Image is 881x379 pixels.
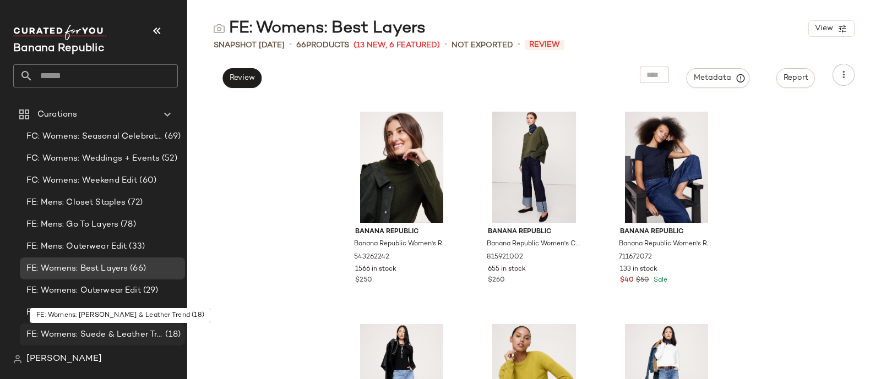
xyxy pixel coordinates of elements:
span: FE: Mens: Outerwear Edit [26,240,127,253]
span: Report [783,74,808,83]
span: Banana Republic [355,227,448,237]
span: FC: Womens: Seasonal Celebrations [26,130,162,143]
span: Current Company Name [13,43,105,54]
span: Sale [651,277,667,284]
span: (78) [118,218,136,231]
span: Banana Republic [620,227,713,237]
button: Report [776,68,815,88]
span: Snapshot [DATE] [214,40,285,51]
span: $260 [488,276,505,285]
span: 133 in stock [620,265,657,274]
span: Metadata [693,73,743,83]
span: Banana Republic Women's Relaxed Cashmere Turtleneck Sweater Dark Trees Green Size XXL [354,239,447,249]
img: cn60103843.jpg [479,112,590,223]
span: (52) [160,152,177,165]
span: [PERSON_NAME] [26,353,102,366]
img: svg%3e [214,23,225,34]
span: (18) [163,328,181,341]
img: cn60432575.jpg [611,112,722,223]
button: Metadata [687,68,750,88]
span: • [444,39,447,52]
span: 66 [296,41,306,50]
button: View [808,20,855,37]
span: FE: Womens: Best Layers [26,262,128,275]
span: (33) [127,240,145,253]
span: FE: Mens: Go To Layers [26,218,118,231]
span: Banana Republic Women's Ribbed Baby T-Shirt Navy Blue Rib Size XS [619,239,712,249]
div: FE: Womens: Best Layers [214,18,426,40]
span: 655 in stock [488,265,526,274]
span: Review [229,74,255,83]
span: (69) [162,130,181,143]
span: (60) [137,174,156,187]
span: FE: Womens: Suede & Leather Trend [26,328,163,341]
span: FC: Womens: Weddings + Events [26,152,160,165]
span: $50 [636,276,649,285]
span: 815921002 [487,252,523,262]
span: (29) [141,284,159,297]
span: 543262242 [354,252,389,262]
span: • [289,39,292,52]
img: svg%3e [13,355,22,364]
span: 711672072 [619,252,652,262]
span: (75) [158,306,176,319]
img: cn60401530.jpg [346,112,457,223]
span: FE: Mens: Closet Staples [26,196,126,209]
span: Banana Republic Women's Cashmere Mixed-Stitch V-Neck Sweater Spiced [PERSON_NAME] Size XS [487,239,580,249]
span: FC: Womens: Weekend Edit [26,174,137,187]
span: FE: Womens: Outerwear Edit [26,284,141,297]
div: Products [296,40,349,51]
img: cfy_white_logo.C9jOOHJF.svg [13,25,107,40]
span: View [814,24,833,33]
span: 1566 in stock [355,265,396,274]
span: $250 [355,276,372,285]
span: (13 New, 6 Featured) [354,40,440,51]
span: (72) [126,196,143,209]
span: Review [525,40,564,50]
span: Not Exported [452,40,513,51]
span: • [518,39,520,52]
span: FE: Womens: Rich Textures Trend [26,306,158,319]
button: Review [222,68,262,88]
span: (66) [128,262,146,275]
span: $40 [620,276,634,285]
span: Curations [37,108,77,121]
span: Banana Republic [488,227,581,237]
